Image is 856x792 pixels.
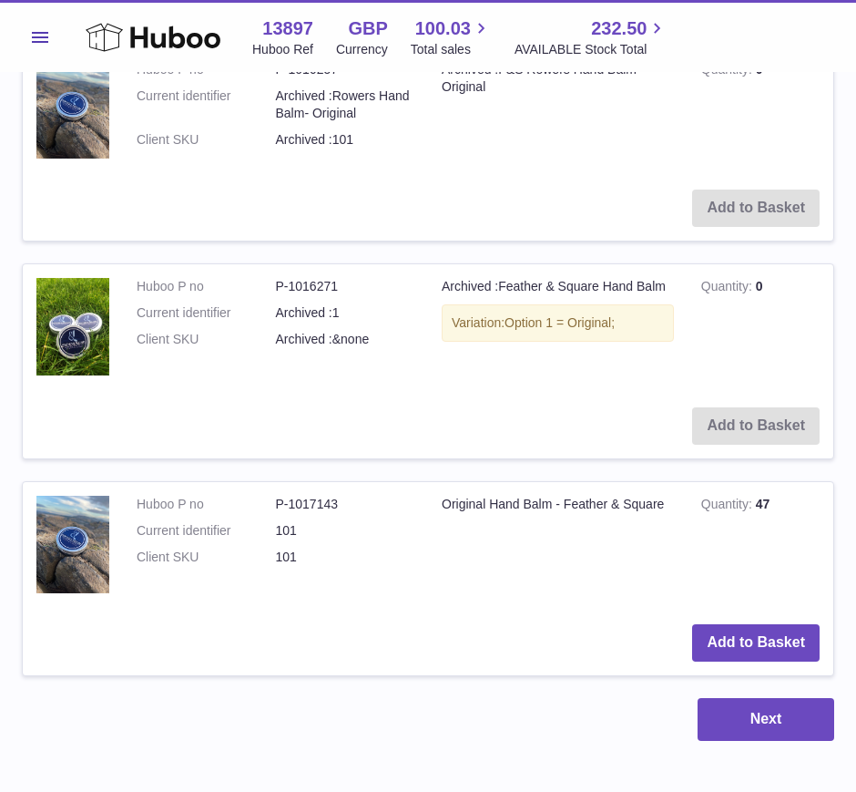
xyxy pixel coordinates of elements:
td: Archived :F&S Rowers Hand Balm- Original [428,47,688,177]
dd: Archived :101 [276,131,415,149]
span: 100.03 [415,16,471,41]
span: AVAILABLE Stock Total [515,41,668,58]
dd: P-1016271 [276,278,415,295]
dt: Current identifier [137,87,276,122]
dt: Current identifier [137,304,276,322]
span: Total sales [411,41,492,58]
dd: Archived :Rowers Hand Balm- Original [276,87,415,122]
dd: Archived :&none [276,331,415,348]
strong: Quantity [701,279,756,298]
a: 100.03 Total sales [411,16,492,58]
td: Original Hand Balm - Feather & Square [428,482,688,612]
dt: Client SKU [137,549,276,566]
dt: Huboo P no [137,278,276,295]
div: Currency [336,41,388,58]
div: Variation: [442,304,674,342]
button: Next [698,698,834,741]
img: Original Hand Balm - Feather & Square [36,496,109,593]
dd: 101 [276,549,415,566]
strong: 13897 [262,16,313,41]
a: 232.50 AVAILABLE Stock Total [515,16,668,58]
dt: Current identifier [137,522,276,540]
dd: Archived :1 [276,304,415,322]
td: 47 [688,482,833,612]
dt: Huboo P no [137,496,276,513]
td: 0 [688,264,833,394]
span: Option 1 = Original; [504,315,615,330]
button: Add to Basket [692,624,820,662]
td: Archived :Feather & Square Hand Balm [428,264,688,394]
dd: 101 [276,522,415,540]
span: 232.50 [591,16,647,41]
div: Huboo Ref [252,41,313,58]
img: Archived :Feather & Square Hand Balm [36,278,109,375]
dd: P-1017143 [276,496,415,513]
strong: GBP [348,16,387,41]
td: 0 [688,47,833,177]
strong: Quantity [701,497,756,516]
dt: Client SKU [137,331,276,348]
dt: Client SKU [137,131,276,149]
img: Archived :F&S Rowers Hand Balm- Original [36,61,109,159]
